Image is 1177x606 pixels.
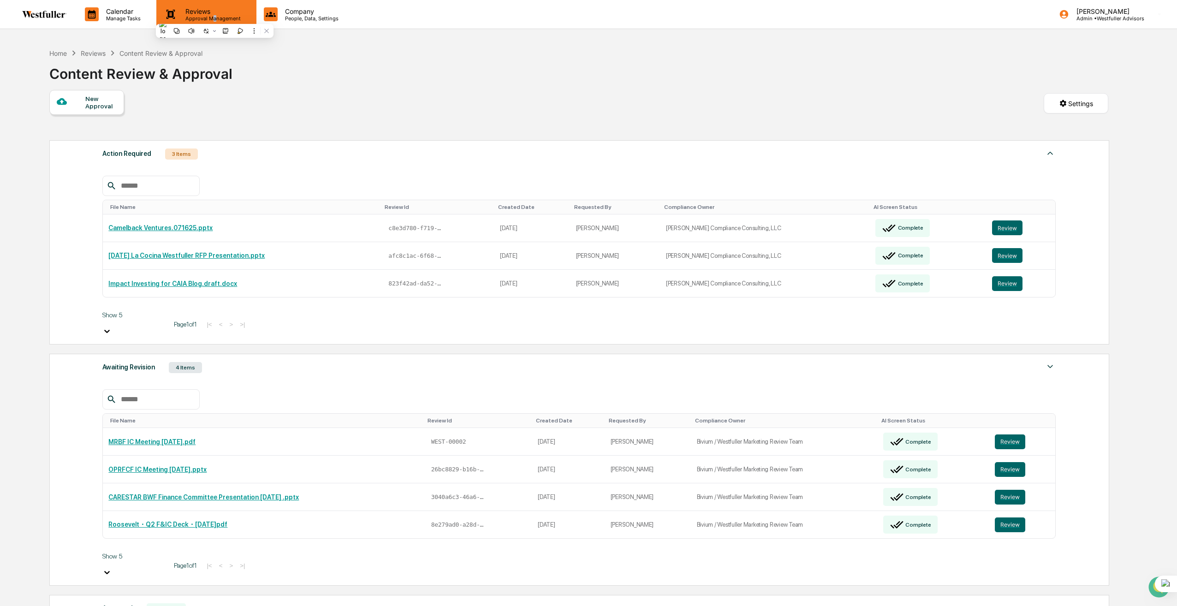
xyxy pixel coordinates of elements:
[216,562,226,570] button: <
[992,248,1022,263] button: Review
[660,270,870,297] td: [PERSON_NAME] Compliance Consulting, LLC
[664,204,866,210] div: Toggle SortBy
[278,7,343,15] p: Company
[108,280,237,287] a: Impact Investing for CAIA Blog.draft.docx
[874,204,982,210] div: Toggle SortBy
[108,493,299,501] a: CARESTAR BWF Finance Committee Presentation [DATE] .pptx
[881,417,986,424] div: Toggle SortBy
[997,417,1052,424] div: Toggle SortBy
[532,456,605,483] td: [DATE]
[169,362,202,373] div: 4 Items
[660,242,870,270] td: [PERSON_NAME] Compliance Consulting, LLC
[385,204,491,210] div: Toggle SortBy
[904,494,931,500] div: Complete
[108,438,196,446] a: MRBF IC Meeting [DATE].pdf
[178,7,245,15] p: Reviews
[605,456,691,483] td: [PERSON_NAME]
[174,321,197,328] span: Page 1 of 1
[494,214,570,242] td: [DATE]
[571,242,660,270] td: [PERSON_NAME]
[9,135,17,142] div: 🔎
[1147,576,1172,600] iframe: Open customer support
[532,428,605,456] td: [DATE]
[67,117,74,125] div: 🗄️
[178,15,245,22] p: Approval Management
[110,204,377,210] div: Toggle SortBy
[1045,148,1056,159] img: caret
[691,456,878,483] td: Bivium / Westfuller Marketing Review Team
[31,71,151,80] div: Start new chat
[119,49,202,57] div: Content Review & Approval
[102,148,151,160] div: Action Required
[695,417,874,424] div: Toggle SortBy
[81,49,106,57] div: Reviews
[498,204,566,210] div: Toggle SortBy
[431,438,466,446] span: WEST-00002
[1069,7,1144,15] p: [PERSON_NAME]
[49,49,67,57] div: Home
[571,214,660,242] td: [PERSON_NAME]
[571,270,660,297] td: [PERSON_NAME]
[108,466,207,473] a: OPRFCF IC Meeting [DATE].pptx
[18,116,59,125] span: Preclearance
[532,483,605,511] td: [DATE]
[18,134,58,143] span: Data Lookup
[165,149,198,160] div: 3 Items
[31,80,117,87] div: We're available if you need us!
[605,483,691,511] td: [PERSON_NAME]
[995,434,1025,449] button: Review
[102,361,155,373] div: Awaiting Revision
[22,11,66,18] img: logo
[388,252,444,260] span: afc8c1ac-6f68-4627-999b-d97b3a6d8081
[605,511,691,538] td: [PERSON_NAME]
[896,252,923,259] div: Complete
[431,493,487,501] span: 3040a6c3-46a6-4967-bb2b-85f2d937caf2
[904,466,931,473] div: Complete
[110,417,420,424] div: Toggle SortBy
[1045,361,1056,372] img: caret
[9,71,26,87] img: 1746055101610-c473b297-6a78-478c-a979-82029cc54cd1
[904,439,931,445] div: Complete
[388,225,444,232] span: c8e3d780-f719-41d7-84c3-a659409448a4
[63,113,118,129] a: 🗄️Attestations
[494,242,570,270] td: [DATE]
[896,280,923,287] div: Complete
[278,15,343,22] p: People, Data, Settings
[99,15,145,22] p: Manage Tasks
[1069,15,1144,22] p: Admin • Westfuller Advisors
[994,204,1052,210] div: Toggle SortBy
[237,562,248,570] button: >|
[102,311,167,319] div: Show 5
[992,276,1022,291] button: Review
[995,490,1025,505] button: Review
[92,156,112,163] span: Pylon
[85,95,116,110] div: New Approval
[157,73,168,84] button: Start new chat
[216,321,226,328] button: <
[237,321,248,328] button: >|
[660,214,870,242] td: [PERSON_NAME] Compliance Consulting, LLC
[226,321,236,328] button: >
[76,116,114,125] span: Attestations
[9,117,17,125] div: 🖐️
[49,58,232,82] div: Content Review & Approval
[1044,93,1108,113] button: Settings
[108,252,265,259] a: [DATE] La Cocina Westfuller RFP Presentation.pptx
[428,417,529,424] div: Toggle SortBy
[388,280,444,287] span: 823f42ad-da52-427a-bdfe-d3b490ef0764
[204,321,214,328] button: |<
[6,130,62,147] a: 🔎Data Lookup
[995,462,1025,477] button: Review
[108,521,227,528] a: Roosevelt・Q2 F&IC Deck・[DATE]pdf
[691,511,878,538] td: Bivium / Westfuller Marketing Review Team
[532,511,605,538] td: [DATE]
[431,521,487,529] span: 8e279ad0-a28d-46d3-996c-bb4558ac32a4
[896,225,923,231] div: Complete
[574,204,657,210] div: Toggle SortBy
[609,417,688,424] div: Toggle SortBy
[174,562,197,569] span: Page 1 of 1
[6,113,63,129] a: 🖐️Preclearance
[108,224,213,232] a: Camelback Ventures.071625.pptx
